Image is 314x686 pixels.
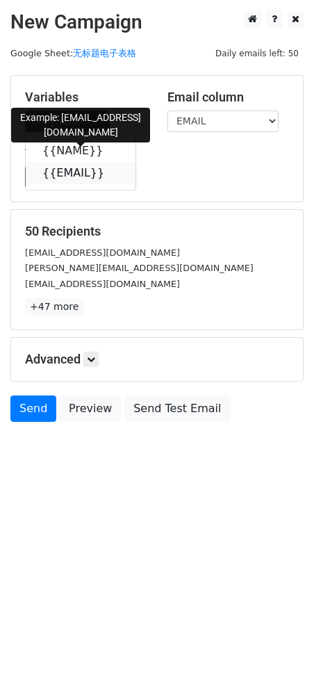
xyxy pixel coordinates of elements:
a: Send [10,395,56,422]
a: {{NAME}} [26,140,135,162]
h5: Advanced [25,352,289,367]
span: Daily emails left: 50 [210,46,304,61]
h2: New Campaign [10,10,304,34]
div: Example: [EMAIL_ADDRESS][DOMAIN_NAME] [11,108,150,142]
small: [PERSON_NAME][EMAIL_ADDRESS][DOMAIN_NAME] [25,263,254,273]
a: Preview [60,395,121,422]
a: {{EMAIL}} [26,162,135,184]
a: +47 more [25,298,83,316]
small: Google Sheet: [10,48,136,58]
small: [EMAIL_ADDRESS][DOMAIN_NAME] [25,247,180,258]
a: Send Test Email [124,395,230,422]
a: Daily emails left: 50 [210,48,304,58]
h5: 50 Recipients [25,224,289,239]
iframe: Chat Widget [245,619,314,686]
small: [EMAIL_ADDRESS][DOMAIN_NAME] [25,279,180,289]
h5: Email column [167,90,289,105]
a: 无标题电子表格 [73,48,136,58]
h5: Variables [25,90,147,105]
